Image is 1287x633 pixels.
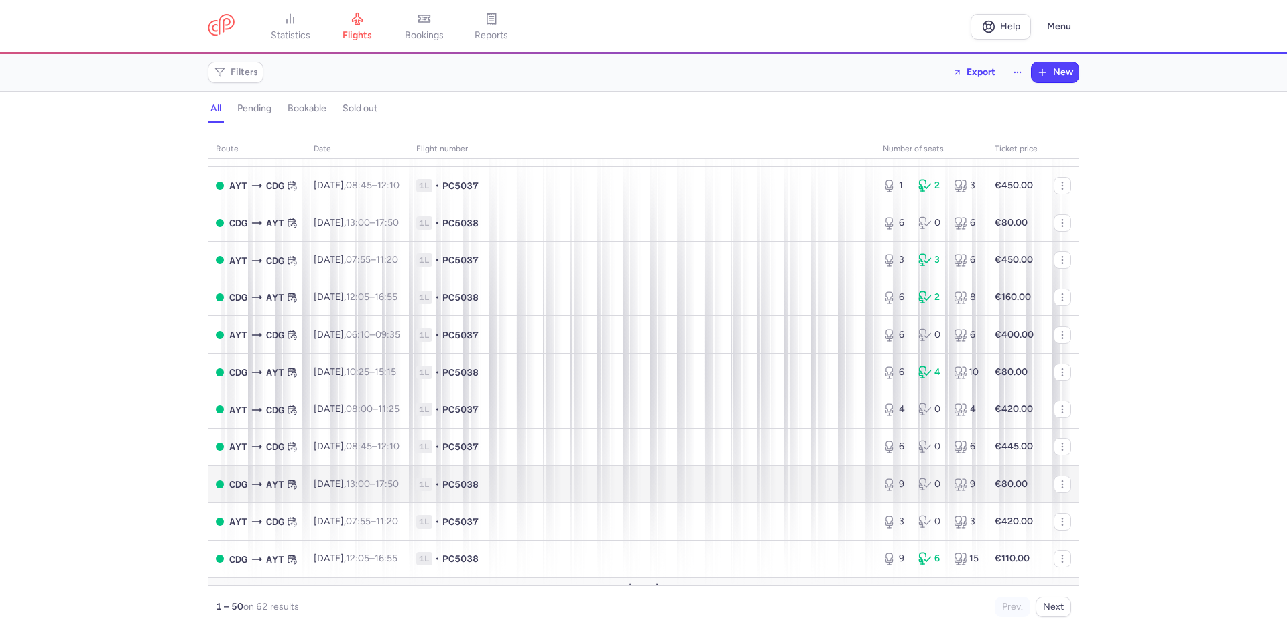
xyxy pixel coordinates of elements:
span: AYT [266,216,284,230]
time: 12:10 [377,441,400,452]
div: 0 [918,440,943,453]
span: CDG [229,552,247,567]
strong: €80.00 [995,217,1028,228]
span: CDG [229,365,247,380]
div: 0 [918,515,943,529]
div: 9 [954,478,979,491]
span: • [435,216,440,230]
time: 11:20 [376,254,398,265]
span: CDG [266,514,284,529]
span: [DATE], [314,516,398,527]
div: 3 [954,515,979,529]
time: 13:00 [346,478,370,490]
span: • [435,291,440,304]
span: AYT [229,253,247,268]
span: CDG [266,403,284,417]
strong: €450.00 [995,180,1033,191]
span: • [435,366,440,379]
div: 9 [883,478,908,491]
span: PC5037 [442,403,479,416]
span: • [435,253,440,267]
span: – [346,478,399,490]
time: 12:10 [377,180,400,191]
div: 15 [954,552,979,565]
span: AYT [229,328,247,342]
time: 08:45 [346,180,372,191]
span: – [346,329,400,340]
a: CitizenPlane red outlined logo [208,14,235,39]
span: PC5037 [442,253,479,267]
h4: all [210,102,221,115]
div: 6 [954,216,979,230]
span: AYT [229,439,247,454]
div: 3 [918,253,943,267]
span: – [346,180,400,191]
button: Filters [208,62,263,82]
span: – [346,366,396,378]
h4: bookable [288,102,326,115]
time: 08:45 [346,441,372,452]
span: PC5037 [442,179,479,192]
span: PC5037 [442,328,479,342]
span: PC5038 [442,216,479,230]
div: 8 [954,291,979,304]
div: 0 [918,328,943,342]
span: New [1053,67,1073,78]
span: – [346,291,397,303]
span: [DATE], [314,366,396,378]
span: • [435,552,440,565]
strong: €420.00 [995,403,1033,415]
span: [DATE], [314,478,399,490]
div: 2 [918,179,943,192]
div: 6 [954,440,979,453]
div: 3 [883,515,908,529]
h4: pending [237,102,271,115]
time: 07:55 [346,254,371,265]
span: 1L [416,253,432,267]
a: flights [324,12,391,42]
time: 07:55 [346,516,371,527]
div: 3 [954,179,979,192]
span: flights [343,29,372,42]
span: reports [475,29,508,42]
span: AYT [229,403,247,417]
div: 10 [954,366,979,379]
time: 12:05 [346,553,369,564]
span: bookings [405,29,444,42]
th: Ticket price [987,139,1046,159]
span: 1L [416,440,432,453]
time: 09:35 [375,329,400,340]
div: 0 [918,216,943,230]
div: 6 [918,552,943,565]
a: bookings [391,12,458,42]
span: PC5038 [442,552,479,565]
time: 15:15 [375,366,396,378]
span: CDG [266,253,284,268]
span: – [346,217,399,228]
div: 0 [918,478,943,491]
button: Menu [1039,14,1079,40]
span: – [346,254,398,265]
span: • [435,515,440,529]
span: Help [1000,21,1020,31]
span: 1L [416,515,432,529]
span: on 62 results [243,601,299,612]
span: AYT [266,365,284,380]
button: Prev. [995,597,1030,617]
span: • [435,440,440,453]
button: New [1032,62,1079,82]
a: Help [971,14,1031,40]
span: – [346,441,400,452]
time: 06:10 [346,329,370,340]
a: statistics [257,12,324,42]
span: – [346,516,398,527]
div: 6 [883,440,908,453]
span: 1L [416,291,432,304]
time: 11:20 [376,516,398,527]
span: AYT [229,514,247,529]
strong: €450.00 [995,254,1033,265]
span: • [435,478,440,491]
th: number of seats [875,139,987,159]
span: Filters [231,67,258,78]
span: [DATE], [314,217,399,228]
